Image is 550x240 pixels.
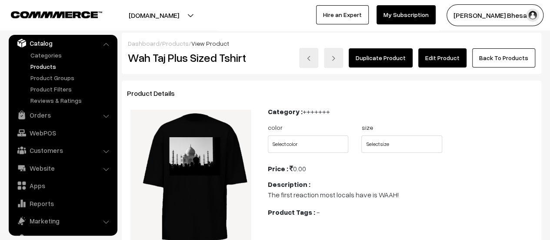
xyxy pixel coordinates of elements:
[349,48,413,68] a: Duplicate Product
[268,180,310,189] b: Description :
[447,4,543,26] button: [PERSON_NAME] Bhesani…
[316,5,369,24] a: Hire an Expert
[11,142,114,158] a: Customers
[191,40,229,47] span: View Product
[472,48,535,68] a: Back To Products
[98,4,210,26] button: [DOMAIN_NAME]
[268,163,536,174] div: 0.00
[127,89,185,98] span: Product Details
[11,9,87,19] a: COMMMERCE
[331,56,336,61] img: right-arrow.png
[268,106,536,117] div: +++++++
[268,107,303,116] b: Category :
[11,35,114,51] a: Catalog
[361,123,373,132] label: size
[268,164,288,173] b: Price :
[28,85,114,94] a: Product Filters
[11,125,114,141] a: WebPOS
[11,160,114,176] a: Website
[28,62,114,71] a: Products
[317,208,320,216] span: -
[28,73,114,82] a: Product Groups
[11,11,102,18] img: COMMMERCE
[11,196,114,211] a: Reports
[128,51,255,64] h2: Wah Taj Plus Sized Tshirt
[11,213,114,229] a: Marketing
[162,40,189,47] a: Products
[268,189,536,200] p: The first reaction most locals have is WAAH!
[268,208,315,216] b: Product Tags :
[28,96,114,105] a: Reviews & Ratings
[11,178,114,193] a: Apps
[306,56,311,61] img: left-arrow.png
[28,51,114,60] a: Categories
[11,107,114,123] a: Orders
[268,123,283,132] label: color
[128,39,535,48] div: / /
[526,9,539,22] img: user
[418,48,467,68] a: Edit Product
[377,5,436,24] a: My Subscription
[128,40,160,47] a: Dashboard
